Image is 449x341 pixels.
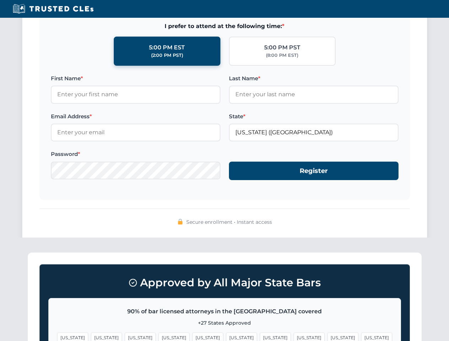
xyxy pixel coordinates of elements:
[229,162,399,180] button: Register
[264,43,300,52] div: 5:00 PM PST
[186,218,272,226] span: Secure enrollment • Instant access
[229,86,399,103] input: Enter your last name
[229,124,399,141] input: Missouri (MO)
[229,112,399,121] label: State
[51,124,220,141] input: Enter your email
[51,74,220,83] label: First Name
[229,74,399,83] label: Last Name
[57,319,392,327] p: +27 States Approved
[51,112,220,121] label: Email Address
[149,43,185,52] div: 5:00 PM EST
[266,52,298,59] div: (8:00 PM EST)
[51,86,220,103] input: Enter your first name
[51,22,399,31] span: I prefer to attend at the following time:
[57,307,392,316] p: 90% of bar licensed attorneys in the [GEOGRAPHIC_DATA] covered
[177,219,183,224] img: 🔒
[151,52,183,59] div: (2:00 PM PST)
[51,150,220,158] label: Password
[11,4,96,14] img: Trusted CLEs
[48,273,401,292] h3: Approved by All Major State Bars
